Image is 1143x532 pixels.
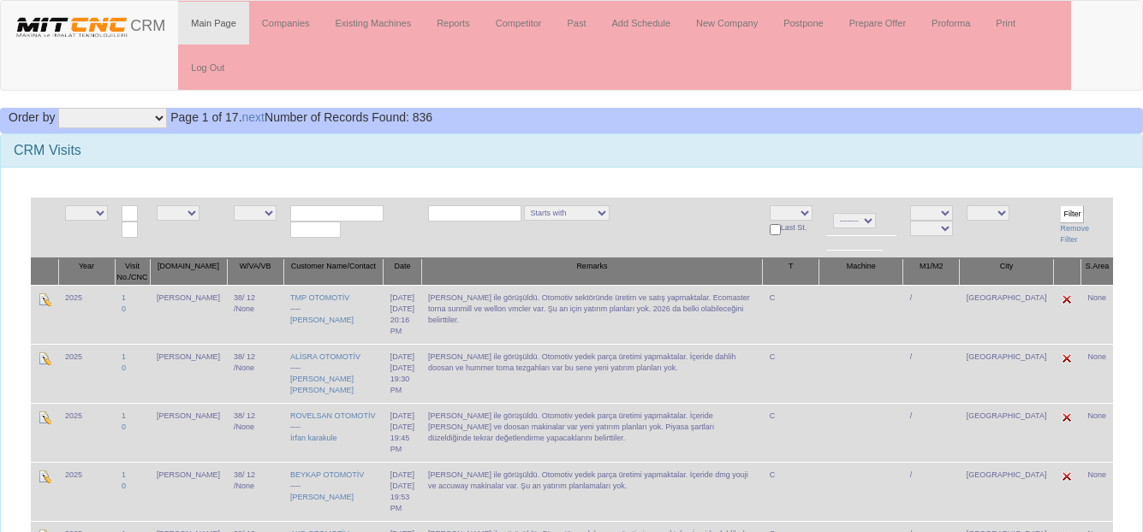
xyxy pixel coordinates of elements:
a: 1 [122,470,126,479]
td: [GEOGRAPHIC_DATA] [960,462,1054,521]
td: ---- [283,285,384,344]
img: Edit [1060,352,1074,365]
td: / [903,462,960,521]
span: Page 1 of 17. [170,110,241,124]
td: [GEOGRAPHIC_DATA] [960,285,1054,344]
div: [DATE] 19:30 PM [390,363,414,396]
a: Print [983,2,1028,44]
td: [GEOGRAPHIC_DATA] [960,403,1054,462]
th: M1/M2 [903,258,960,286]
th: City [960,258,1054,286]
a: CRM [1,1,178,44]
div: [DATE] 19:45 PM [390,422,414,455]
a: Companies [249,2,323,44]
a: 0 [122,364,126,372]
td: 2025 [58,285,115,344]
td: [PERSON_NAME] [150,462,227,521]
td: [GEOGRAPHIC_DATA] [960,344,1054,403]
td: None [1080,344,1113,403]
td: 2025 [58,462,115,521]
img: Edit [1060,470,1074,483]
td: 2025 [58,344,115,403]
td: None [1080,285,1113,344]
a: next [242,110,265,124]
td: [PERSON_NAME] ile görüşüldü. Otomotiv yedek parça üretimi yapmaktalar. İçeride dmg youji ve accuw... [421,462,763,521]
td: ---- [283,462,384,521]
a: Competitor [483,2,555,44]
a: ROVELSAN OTOMOTİV [290,411,375,420]
th: Visit No./CNC [115,258,150,286]
a: 0 [122,423,126,431]
a: Past [554,2,598,44]
th: [DOMAIN_NAME] [150,258,227,286]
td: 2025 [58,403,115,462]
td: [PERSON_NAME] ile görüşüldü. Otomotiv yedek parça üretimi yapmaktalar. İçeride [PERSON_NAME] ve d... [421,403,763,462]
h3: CRM Visits [14,143,1129,158]
a: Prepare Offer [836,2,919,44]
td: 38/ 12 /None [227,462,283,521]
th: S.Area [1080,258,1113,286]
td: [DATE] [384,462,421,521]
img: Edit [1060,293,1074,306]
td: [PERSON_NAME] ile görüşüldü. Otomotiv yedek parça üretimi yapmaktalar. İçeride dahlih doosan ve h... [421,344,763,403]
td: [DATE] [384,403,421,462]
img: Edit [38,411,51,424]
td: [DATE] [384,344,421,403]
a: Log Out [178,46,237,89]
a: 1 [122,352,126,361]
td: ---- [283,403,384,462]
td: C [763,462,819,521]
td: [PERSON_NAME] [150,344,227,403]
th: Machine [819,258,903,286]
a: 0 [122,482,126,490]
input: Filter [1060,205,1084,223]
th: Customer Name/Contact [283,258,384,286]
td: 38/ 12 /None [227,344,283,403]
a: TMP OTOMOTİV [290,293,349,302]
img: Edit [38,470,51,483]
a: [PERSON_NAME] [290,316,354,324]
td: / [903,403,960,462]
th: Year [58,258,115,286]
th: T [763,258,819,286]
img: Edit [38,293,51,306]
td: C [763,344,819,403]
td: [PERSON_NAME] [150,285,227,344]
img: Edit [38,352,51,365]
td: ---- [283,344,384,403]
td: [DATE] [384,285,421,344]
a: Existing Machines [323,2,425,44]
th: W/VA/VB [227,258,283,286]
td: 38/ 12 /None [227,285,283,344]
a: New Company [683,2,771,44]
td: [PERSON_NAME] ile görüşüldü. Otomotiv sektöründe üretim ve satış yapmaktalar. Ecomaster torna sun... [421,285,763,344]
a: 0 [122,304,126,313]
td: 38/ 12 /None [227,403,283,462]
a: Postpone [771,2,836,44]
a: ALİSRA OTOMOTİV [290,352,360,361]
a: [PERSON_NAME] [290,493,354,501]
a: [PERSON_NAME] [PERSON_NAME] [290,375,354,394]
a: 1 [122,293,126,302]
td: None [1080,403,1113,462]
a: Main Page [178,2,249,44]
div: [DATE] 19:53 PM [390,481,414,514]
span: Number of Records Found: 836 [170,110,432,124]
a: Add Schedule [599,2,684,44]
a: 1 [122,411,126,420]
td: C [763,403,819,462]
div: [DATE] 20:16 PM [390,304,414,337]
a: Remove Filter [1060,224,1089,244]
td: / [903,285,960,344]
td: Last St. [763,198,819,258]
a: Proforma [919,2,983,44]
a: Reports [424,2,483,44]
img: header.png [14,14,130,39]
th: Date [384,258,421,286]
td: C [763,285,819,344]
td: / [903,344,960,403]
th: Remarks [421,258,763,286]
td: [PERSON_NAME] [150,403,227,462]
img: Edit [1060,411,1074,424]
a: BEYKAP OTOMOTİV [290,470,364,479]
